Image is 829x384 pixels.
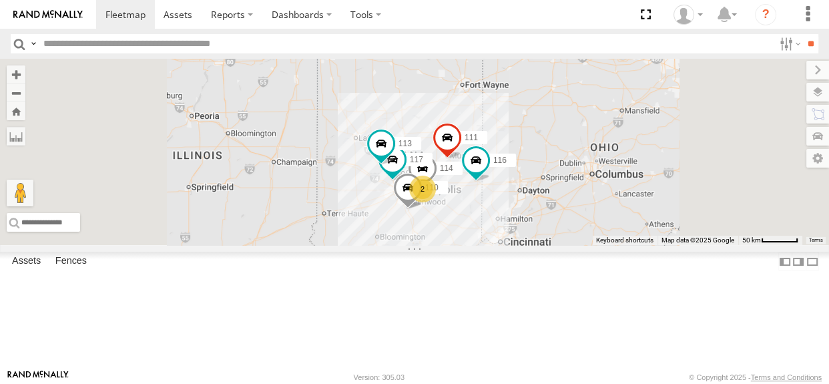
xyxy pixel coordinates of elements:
div: 2 [409,176,436,202]
label: Dock Summary Table to the Right [792,252,805,271]
label: Map Settings [806,149,829,168]
span: 116 [493,156,507,165]
a: Terms and Conditions [751,373,822,381]
div: Version: 305.03 [354,373,404,381]
span: 114 [440,163,453,172]
label: Measure [7,127,25,146]
button: Zoom in [7,65,25,83]
label: Search Filter Options [774,34,803,53]
button: Zoom out [7,83,25,102]
label: Assets [5,252,47,271]
label: Search Query [28,34,39,53]
span: 110 [425,182,439,192]
span: 50 km [742,236,761,244]
div: © Copyright 2025 - [689,373,822,381]
button: Map Scale: 50 km per 52 pixels [738,236,802,245]
div: Brandon Hickerson [669,5,708,25]
i: ? [755,4,776,25]
button: Drag Pegman onto the map to open Street View [7,180,33,206]
label: Hide Summary Table [806,252,819,271]
label: Fences [49,252,93,271]
span: 117 [410,154,423,164]
span: Map data ©2025 Google [661,236,734,244]
a: Terms [809,238,823,243]
a: Visit our Website [7,371,69,384]
label: Dock Summary Table to the Left [778,252,792,271]
img: rand-logo.svg [13,10,83,19]
span: 113 [398,139,412,148]
span: 111 [465,133,478,142]
button: Keyboard shortcuts [596,236,653,245]
button: Zoom Home [7,102,25,120]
